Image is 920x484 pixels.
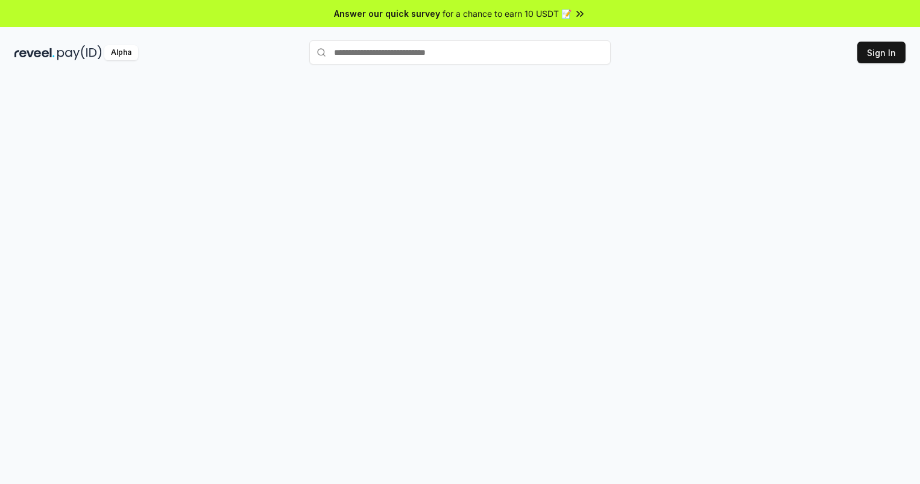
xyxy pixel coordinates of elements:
div: Alpha [104,45,138,60]
img: reveel_dark [14,45,55,60]
img: pay_id [57,45,102,60]
button: Sign In [857,42,906,63]
span: for a chance to earn 10 USDT 📝 [443,7,572,20]
span: Answer our quick survey [334,7,440,20]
